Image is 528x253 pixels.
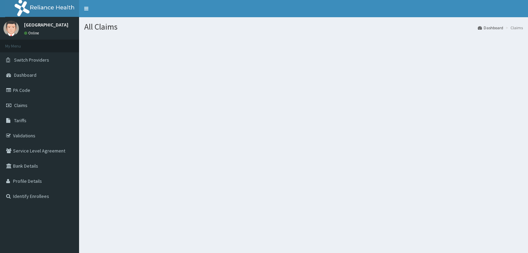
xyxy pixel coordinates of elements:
[14,72,36,78] span: Dashboard
[14,102,27,108] span: Claims
[504,25,523,31] li: Claims
[478,25,503,31] a: Dashboard
[24,22,68,27] p: [GEOGRAPHIC_DATA]
[3,21,19,36] img: User Image
[84,22,523,31] h1: All Claims
[14,117,26,124] span: Tariffs
[24,31,41,35] a: Online
[14,57,49,63] span: Switch Providers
